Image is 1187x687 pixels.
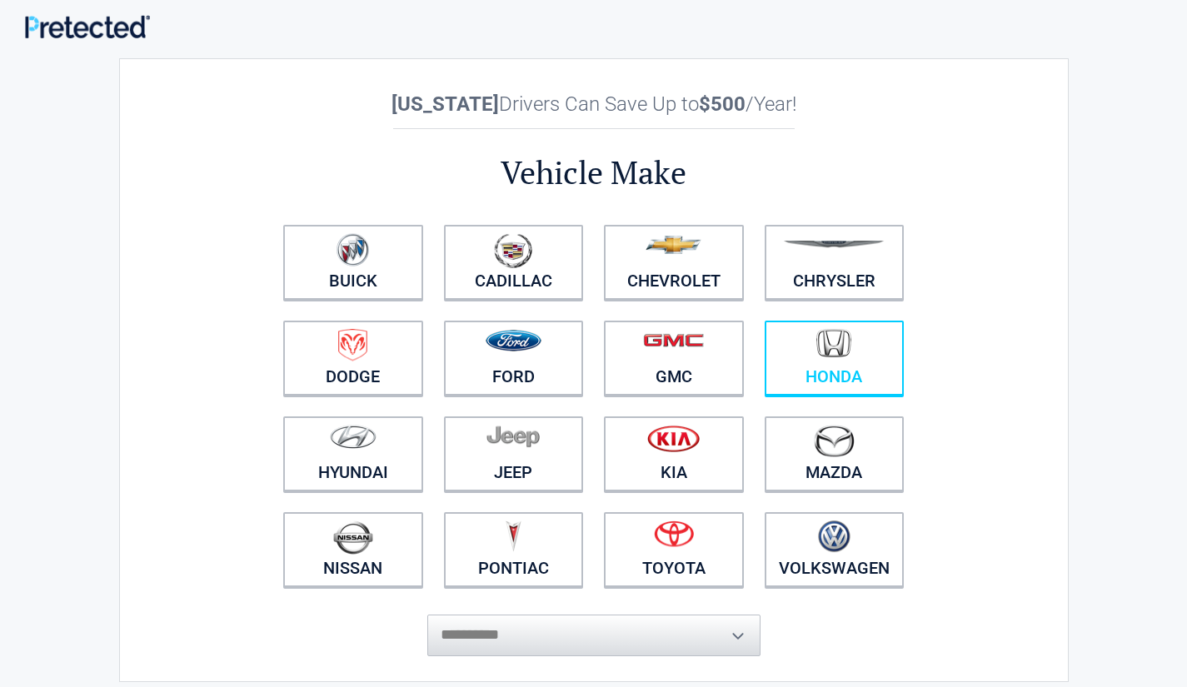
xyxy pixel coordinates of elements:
a: Mazda [765,416,905,491]
a: Chevrolet [604,225,744,300]
a: Jeep [444,416,584,491]
img: buick [337,233,369,266]
a: Dodge [283,321,423,396]
b: $500 [699,92,746,116]
a: Hyundai [283,416,423,491]
img: Main Logo [25,15,150,37]
img: hyundai [330,425,377,449]
img: dodge [338,329,367,361]
img: volkswagen [818,520,850,553]
a: Cadillac [444,225,584,300]
img: chrysler [783,241,885,248]
img: kia [647,425,700,452]
img: ford [486,330,541,351]
img: toyota [654,520,694,547]
a: Toyota [604,512,744,587]
a: Ford [444,321,584,396]
a: Buick [283,225,423,300]
img: honda [816,329,851,358]
img: gmc [643,333,704,347]
b: [US_STATE] [392,92,499,116]
img: nissan [333,520,373,555]
h2: Vehicle Make [273,152,915,194]
img: chevrolet [646,236,701,254]
a: Nissan [283,512,423,587]
a: Chrysler [765,225,905,300]
a: Volkswagen [765,512,905,587]
img: jeep [486,425,540,448]
img: mazda [813,425,855,457]
a: Pontiac [444,512,584,587]
a: Honda [765,321,905,396]
img: pontiac [505,520,521,552]
a: Kia [604,416,744,491]
a: GMC [604,321,744,396]
h2: Drivers Can Save Up to /Year [273,92,915,116]
img: cadillac [494,233,532,268]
